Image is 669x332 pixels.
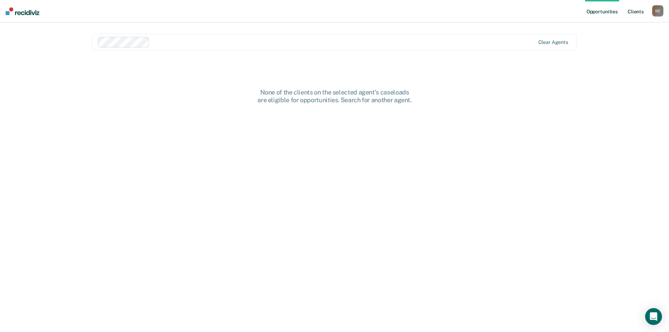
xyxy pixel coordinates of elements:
[652,5,663,17] button: DC
[6,7,39,15] img: Recidiviz
[645,308,662,325] div: Open Intercom Messenger
[222,89,447,104] div: None of the clients on the selected agent's caseloads are eligible for opportunities. Search for ...
[652,5,663,17] div: D C
[538,39,568,45] div: Clear agents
